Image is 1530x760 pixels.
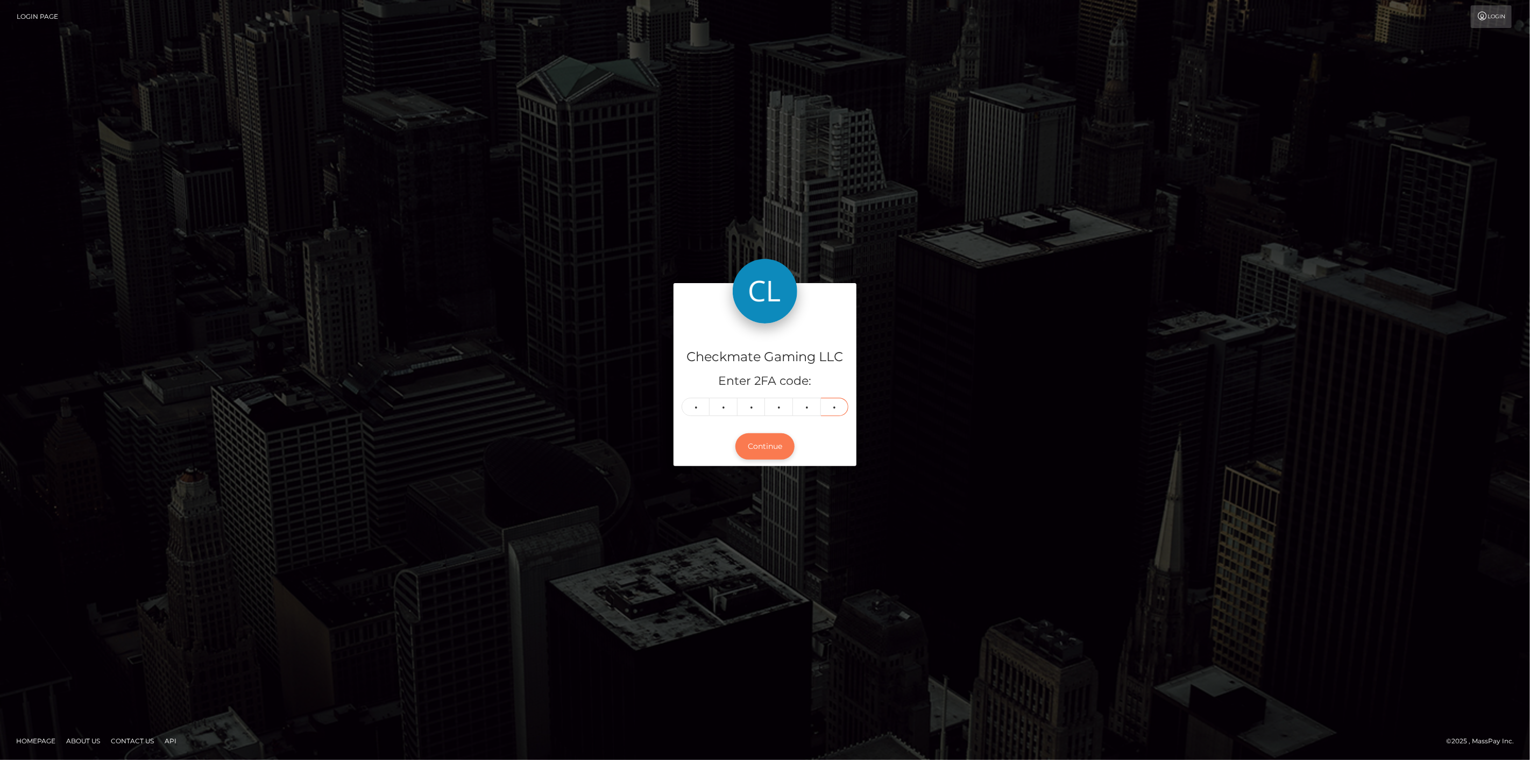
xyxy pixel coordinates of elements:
a: API [160,733,181,749]
h4: Checkmate Gaming LLC [682,348,848,367]
a: Login Page [17,5,58,28]
a: About Us [62,733,104,749]
img: Checkmate Gaming LLC [733,259,797,323]
h5: Enter 2FA code: [682,373,848,390]
a: Contact Us [107,733,158,749]
button: Continue [735,433,795,460]
a: Login [1471,5,1512,28]
div: © 2025 , MassPay Inc. [1446,735,1522,747]
a: Homepage [12,733,60,749]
